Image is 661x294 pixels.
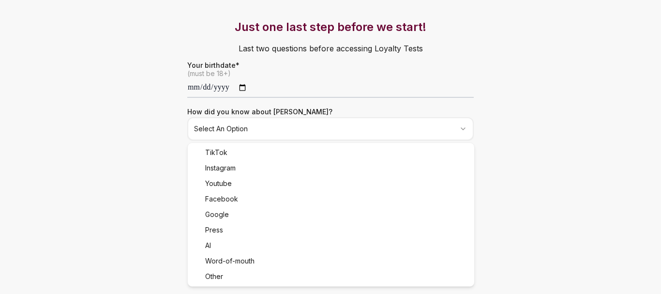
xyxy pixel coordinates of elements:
[205,163,236,173] span: Instagram
[205,194,238,204] span: Facebook
[205,241,211,250] span: AI
[205,210,229,219] span: Google
[205,148,227,157] span: TikTok
[205,225,223,235] span: Press
[205,179,232,188] span: Youtube
[205,256,255,266] span: Word-of-mouth
[205,272,223,281] span: Other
